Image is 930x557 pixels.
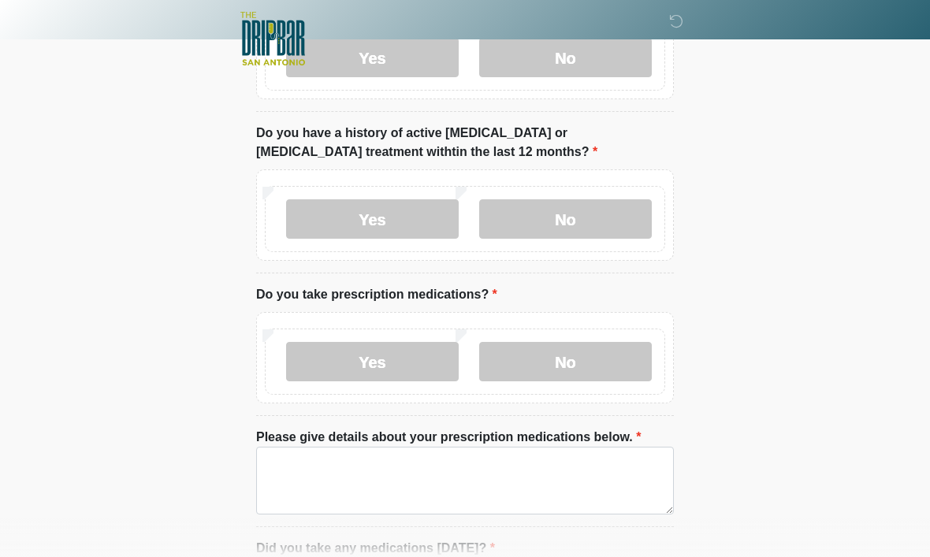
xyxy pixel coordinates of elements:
img: The DRIPBaR - San Antonio Fossil Creek Logo [240,12,305,67]
label: Yes [286,342,459,381]
label: Yes [286,199,459,239]
label: Do you take prescription medications? [256,285,497,304]
label: No [479,199,652,239]
label: No [479,342,652,381]
label: Please give details about your prescription medications below. [256,428,641,447]
label: Do you have a history of active [MEDICAL_DATA] or [MEDICAL_DATA] treatment withtin the last 12 mo... [256,124,674,162]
